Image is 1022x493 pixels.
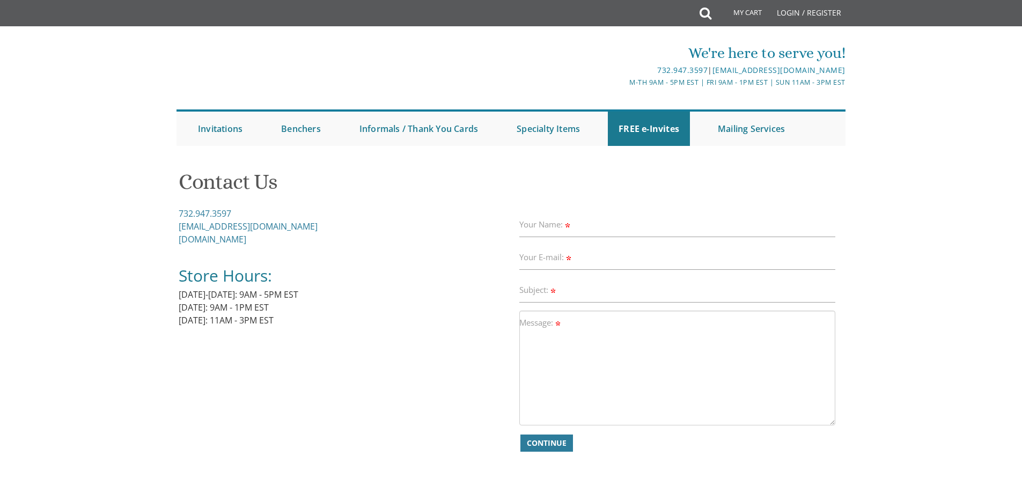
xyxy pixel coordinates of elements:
[179,267,511,285] h2: Store Hours:
[566,256,571,261] img: Required
[520,435,573,452] button: Continue
[400,42,845,64] div: We're here to serve you!
[519,252,573,263] label: Your E-mail:
[519,219,572,230] label: Your Name:
[527,438,567,448] span: Continue
[179,207,511,340] div: [DATE]-[DATE]: 9AM - 5PM EST [DATE]: 9AM - 1PM EST [DATE]: 11AM - 3PM EST
[519,284,557,296] label: Subject:
[519,317,562,328] label: Message:
[179,233,246,245] a: [DOMAIN_NAME]
[710,1,769,28] a: My Cart
[270,112,332,146] a: Benchers
[555,321,560,326] img: Required
[179,220,318,232] a: [EMAIL_ADDRESS][DOMAIN_NAME]
[565,223,570,228] img: Required
[187,112,253,146] a: Invitations
[179,170,844,202] h1: Contact Us
[712,65,845,75] a: [EMAIL_ADDRESS][DOMAIN_NAME]
[179,208,231,219] a: 732.947.3597
[657,65,708,75] a: 732.947.3597
[400,64,845,77] div: |
[608,112,690,146] a: FREE e-Invites
[550,289,555,293] img: Required
[506,112,591,146] a: Specialty Items
[707,112,796,146] a: Mailing Services
[400,77,845,88] div: M-Th 9am - 5pm EST | Fri 9am - 1pm EST | Sun 11am - 3pm EST
[349,112,489,146] a: Informals / Thank You Cards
